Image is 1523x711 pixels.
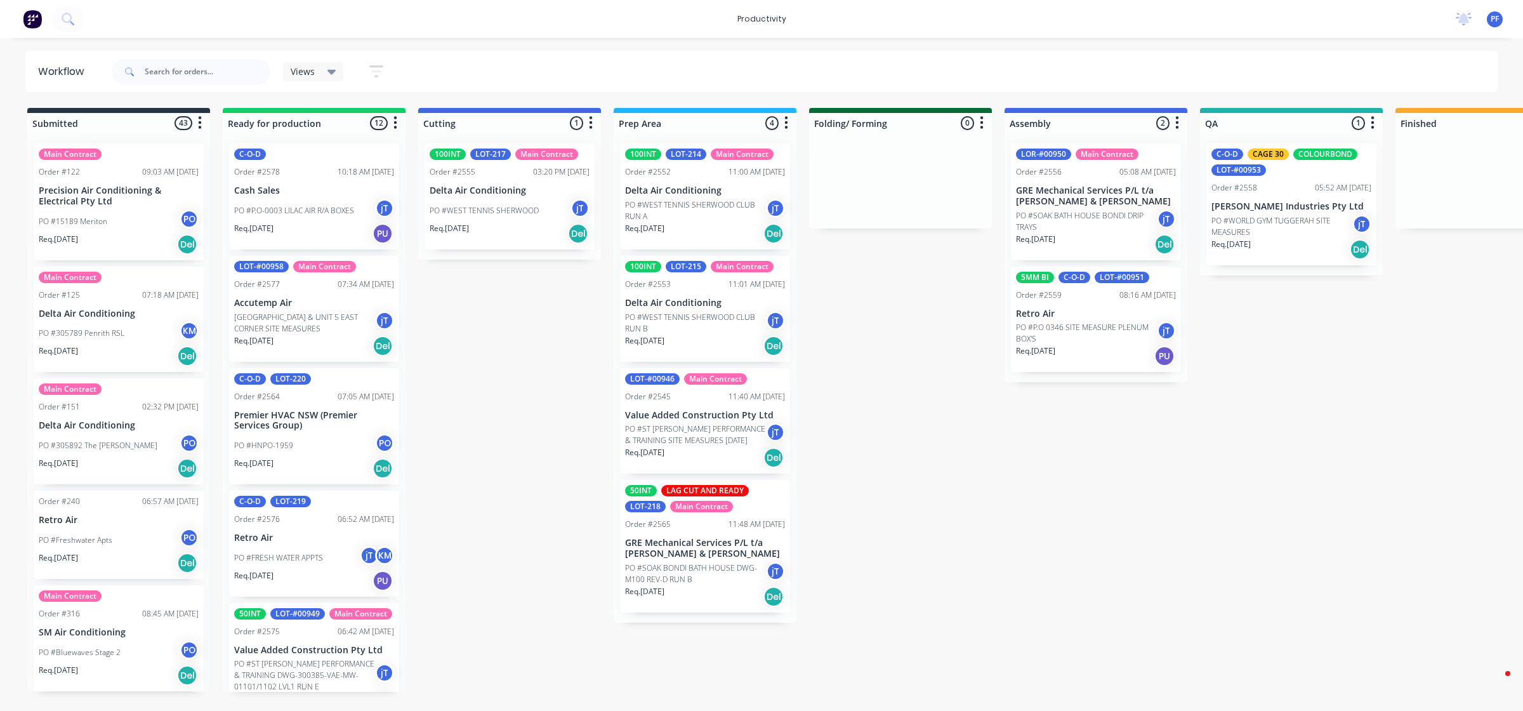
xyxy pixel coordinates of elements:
[39,149,102,160] div: Main Contract
[625,199,766,222] p: PO #WEST TENNIS SHERWOOD CLUB RUN A
[425,143,595,249] div: 100INTLOT-217Main ContractOrder #255503:20 PM [DATE]Delta Air ConditioningPO #WEST TENNIS SHERWOO...
[180,321,199,340] div: KM
[234,533,394,543] p: Retro Air
[39,590,102,602] div: Main Contract
[375,546,394,565] div: KM
[34,267,204,373] div: Main ContractOrder #12507:18 AM [DATE]Delta Air ConditioningPO #305789 Penrith RSLKMReq.[DATE]Del
[625,298,785,309] p: Delta Air Conditioning
[625,312,766,335] p: PO #WEST TENNIS SHERWOOD CLUB RUN B
[234,658,375,693] p: PO #ST [PERSON_NAME] PERFORMANCE & TRAINING DWG-300385-VAE-MW-01101/1102 LVL1 RUN E
[291,65,315,78] span: Views
[39,515,199,526] p: Retro Air
[1016,166,1062,178] div: Order #2556
[1206,143,1376,265] div: C-O-DCAGE 30COLOURBONDLOT-#00953Order #255805:52 AM [DATE][PERSON_NAME] Industries Pty LtdPO #WOR...
[625,423,766,446] p: PO #ST [PERSON_NAME] PERFORMANCE & TRAINING SITE MEASURES [DATE]
[1352,215,1371,234] div: jT
[430,223,469,234] p: Req. [DATE]
[1011,267,1181,373] div: 5MM BIC-O-DLOT-#00951Order #255908:16 AM [DATE]Retro AirPO #P.O 0346 SITE MEASURE PLENUM BOX'SjTR...
[1011,143,1181,260] div: LOR-#00950Main ContractOrder #255605:08 AM [DATE]GRE Mechanical Services P/L t/a [PERSON_NAME] & ...
[39,234,78,245] p: Req. [DATE]
[180,641,199,660] div: PO
[1016,149,1071,160] div: LOR-#00950
[1016,185,1176,207] p: GRE Mechanical Services P/L t/a [PERSON_NAME] & [PERSON_NAME]
[1154,234,1175,255] div: Del
[39,496,80,507] div: Order #240
[145,59,270,84] input: Search for orders...
[1076,149,1138,160] div: Main Contract
[39,328,124,339] p: PO #305789 Penrith RSL
[234,458,274,469] p: Req. [DATE]
[234,279,280,290] div: Order #2577
[39,608,80,620] div: Order #316
[39,309,199,319] p: Delta Air Conditioning
[430,205,539,216] p: PO #WEST TENNIS SHERWOOD
[229,368,399,485] div: C-O-DLOT-220Order #256407:05 AM [DATE]Premier HVAC NSW (Premier Services Group)PO #HNPO-1959POReq...
[373,571,393,591] div: PU
[729,519,785,530] div: 11:48 AM [DATE]
[39,166,80,178] div: Order #122
[39,289,80,301] div: Order #125
[234,440,293,451] p: PO #HNPO-1959
[570,199,590,218] div: jT
[375,311,394,330] div: jT
[1480,668,1510,698] iframe: Intercom live chat
[39,627,199,638] p: SM Air Conditioning
[1016,234,1055,245] p: Req. [DATE]
[142,496,199,507] div: 06:57 AM [DATE]
[670,501,733,512] div: Main Contract
[229,256,399,362] div: LOT-#00958Main ContractOrder #257707:34 AM [DATE]Accutemp Air[GEOGRAPHIC_DATA] & UNIT 5 EAST CORN...
[270,373,311,385] div: LOT-220
[23,10,42,29] img: Factory
[763,587,784,607] div: Del
[177,458,197,479] div: Del
[142,289,199,301] div: 07:18 AM [DATE]
[234,608,266,620] div: 50INT
[625,185,785,196] p: Delta Air Conditioning
[34,143,204,260] div: Main ContractOrder #12209:03 AM [DATE]Precision Air Conditioning & Electrical Pty LtdPO #15189 Me...
[625,447,664,458] p: Req. [DATE]
[430,149,466,160] div: 100INT
[234,261,289,272] div: LOT-#00958
[373,223,393,244] div: PU
[1211,201,1371,212] p: [PERSON_NAME] Industries Pty Ltd
[1350,239,1370,260] div: Del
[1248,149,1289,160] div: CAGE 30
[234,570,274,581] p: Req. [DATE]
[38,64,90,79] div: Workflow
[375,434,394,453] div: PO
[766,423,785,442] div: jT
[625,562,766,585] p: PO #SOAK BONDI BATH HOUSE DWG-M100 REV-D RUN B
[177,553,197,573] div: Del
[39,535,112,546] p: PO #Freshwater Apts
[1211,164,1266,176] div: LOT-#00953
[270,608,325,620] div: LOT-#00949
[39,216,107,227] p: PO #15189 Meriton
[234,373,266,385] div: C-O-D
[177,665,197,686] div: Del
[625,261,661,272] div: 100INT
[177,234,197,255] div: Del
[142,608,199,620] div: 08:45 AM [DATE]
[234,552,323,564] p: PO #FRESH WATER APPTS
[180,528,199,547] div: PO
[39,665,78,676] p: Req. [DATE]
[568,223,588,244] div: Del
[234,626,280,637] div: Order #2575
[34,378,204,484] div: Main ContractOrder #15102:32 PM [DATE]Delta Air ConditioningPO #305892 The [PERSON_NAME]POReq.[DA...
[625,586,664,597] p: Req. [DATE]
[1016,322,1157,345] p: PO #P.O 0346 SITE MEASURE PLENUM BOX'S
[180,209,199,229] div: PO
[234,410,394,432] p: Premier HVAC NSW (Premier Services Group)
[234,496,266,507] div: C-O-D
[1016,272,1054,283] div: 5MM BI
[1016,289,1062,301] div: Order #2559
[1016,345,1055,357] p: Req. [DATE]
[142,166,199,178] div: 09:03 AM [DATE]
[234,391,280,402] div: Order #2564
[711,149,774,160] div: Main Contract
[625,391,671,402] div: Order #2545
[1211,182,1257,194] div: Order #2558
[1119,166,1176,178] div: 05:08 AM [DATE]
[338,391,394,402] div: 07:05 AM [DATE]
[373,336,393,356] div: Del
